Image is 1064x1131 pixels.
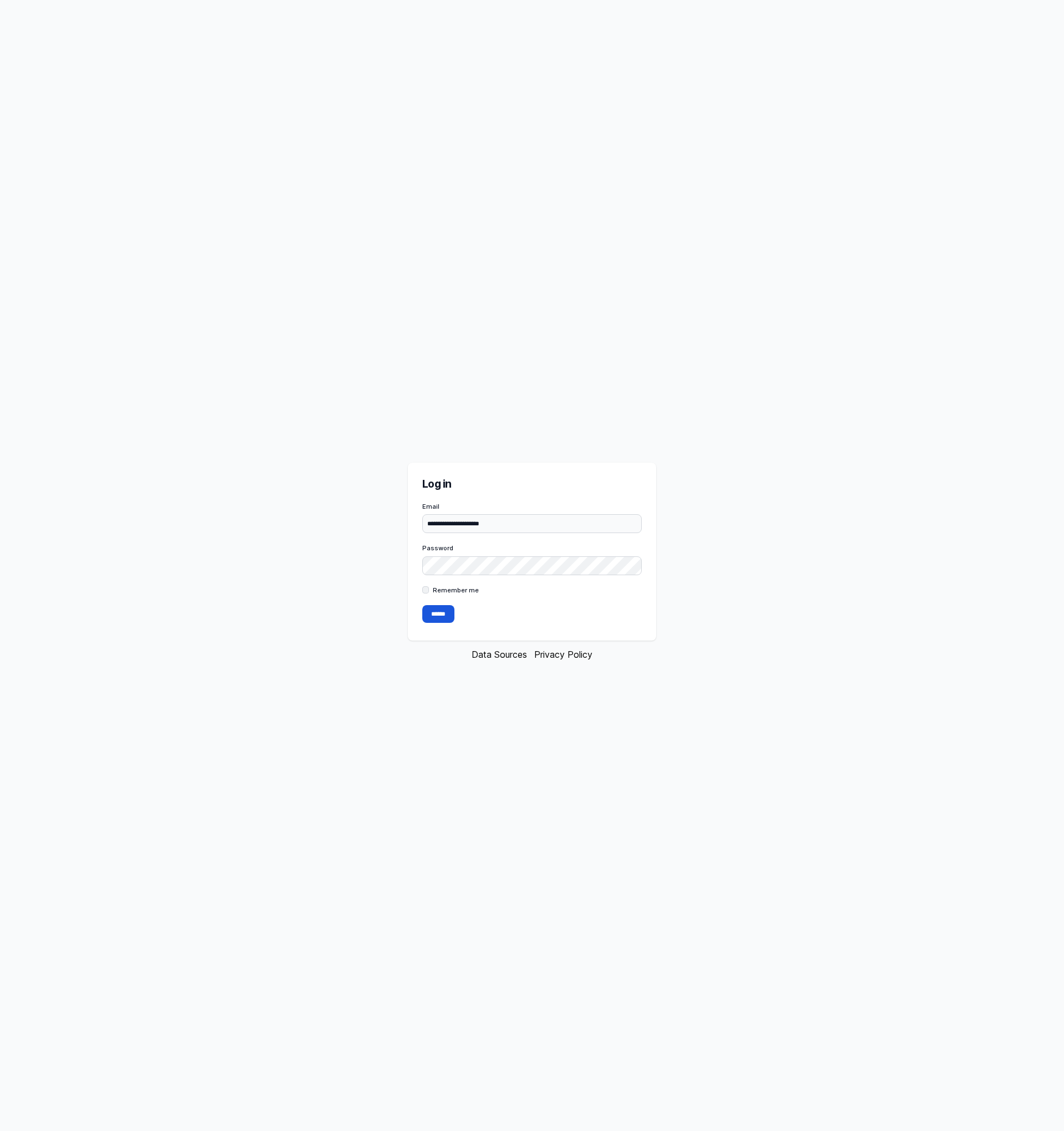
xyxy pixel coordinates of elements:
h2: Log in [422,477,642,492]
label: Email [422,502,642,511]
label: Password [422,544,642,552]
a: Data Sources [472,649,527,660]
label: Remember me [433,586,479,595]
a: Privacy Policy [534,649,592,660]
